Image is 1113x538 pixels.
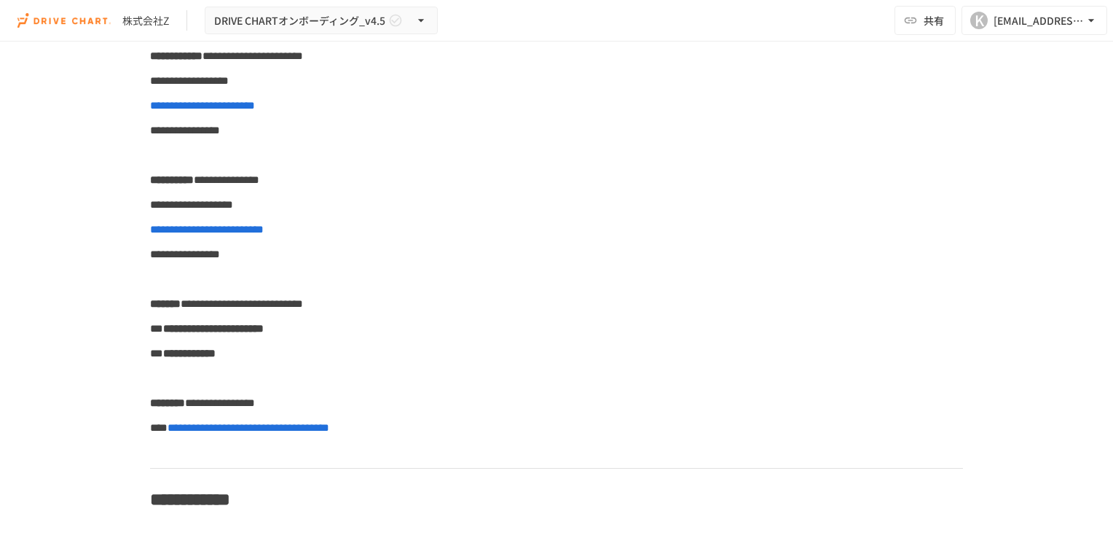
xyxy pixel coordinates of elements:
[205,7,438,35] button: DRIVE CHARTオンボーディング_v4.5
[17,9,111,32] img: i9VDDS9JuLRLX3JIUyK59LcYp6Y9cayLPHs4hOxMB9W
[961,6,1107,35] button: K[EMAIL_ADDRESS][DOMAIN_NAME]
[994,12,1084,30] div: [EMAIL_ADDRESS][DOMAIN_NAME]
[122,13,169,28] div: 株式会社Z
[970,12,988,29] div: K
[894,6,956,35] button: 共有
[924,12,944,28] span: 共有
[214,12,385,30] span: DRIVE CHARTオンボーディング_v4.5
